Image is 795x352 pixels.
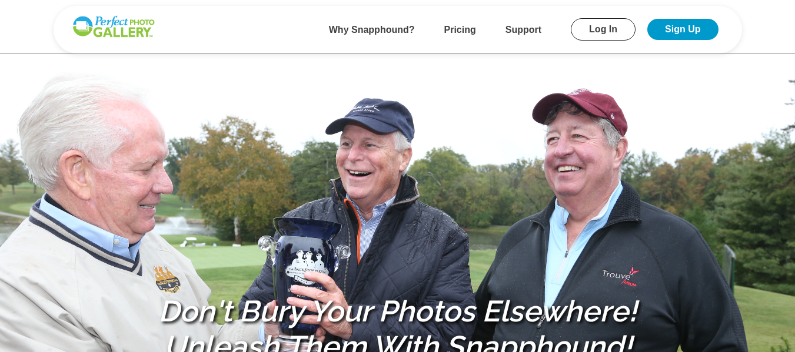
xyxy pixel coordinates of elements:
[571,18,636,41] a: Log In
[444,25,476,35] a: Pricing
[505,25,541,35] a: Support
[329,25,415,35] a: Why Snapphound?
[647,19,718,40] a: Sign Up
[71,15,156,39] img: Snapphound Logo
